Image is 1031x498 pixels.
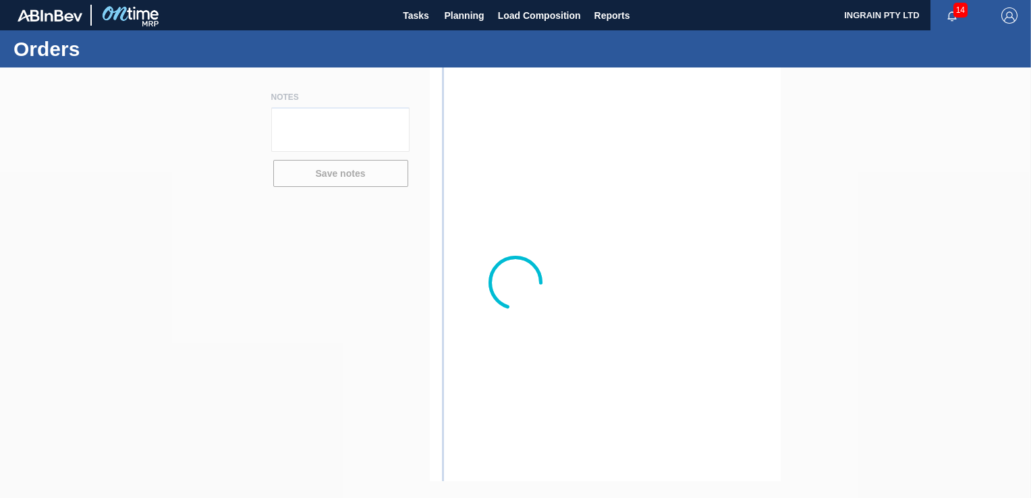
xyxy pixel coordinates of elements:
button: Notifications [930,6,974,25]
img: Logout [1001,7,1018,24]
span: Tasks [401,7,431,24]
span: Reports [594,7,630,24]
span: 14 [953,3,968,18]
h1: Orders [13,41,253,57]
img: TNhmsLtSVTkK8tSr43FrP2fwEKptu5GPRR3wAAAABJRU5ErkJggg== [18,9,82,22]
span: Planning [445,7,484,24]
span: Load Composition [498,7,581,24]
